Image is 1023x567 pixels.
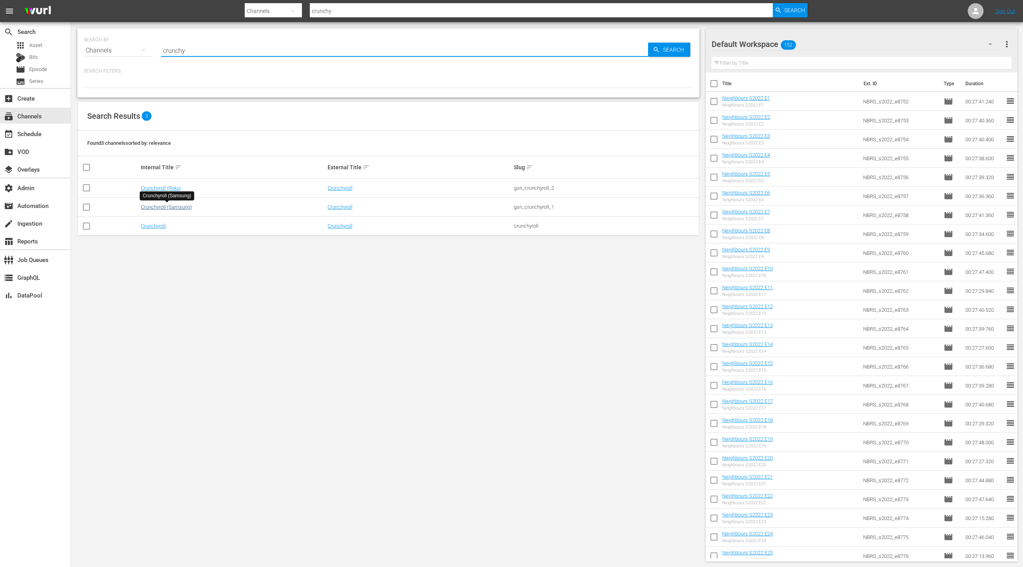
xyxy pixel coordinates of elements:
[328,204,352,210] a: Crunchyroll
[944,551,953,561] span: Episode
[962,300,1006,319] td: 00:27:40.520
[660,43,690,57] span: Search
[722,360,773,366] a: Neighbours S2022 E15
[722,387,773,392] div: Neighbours S2022 E16
[1006,513,1015,522] span: reorder
[1006,361,1015,371] span: reorder
[944,381,953,390] span: Episode
[962,187,1006,206] td: 00:27:36.360
[722,519,773,524] div: Neighbours S2022 E23
[859,73,939,95] th: Ext. ID
[16,65,25,74] span: Episode
[961,73,1008,95] th: Duration
[4,112,13,121] span: Channels
[962,452,1006,471] td: 00:27:27.320
[514,185,698,191] div: gsn_crunchyroll_2
[722,122,770,127] div: Neighbours S2022 E2
[722,292,773,297] div: Neighbours S2022 E11
[1006,305,1015,314] span: reorder
[939,73,961,95] th: Type
[962,206,1006,225] td: 00:27:41.360
[1002,39,1012,49] span: more_vert
[4,165,13,174] span: Overlays
[944,191,953,201] span: Episode
[722,254,770,259] div: Neighbours S2022 E9
[722,425,773,430] div: Neighbours S2022 E18
[944,475,953,485] span: Episode
[722,73,859,95] th: Title
[784,3,805,17] span: Search
[962,168,1006,187] td: 00:27:39.320
[962,111,1006,130] td: 00:27:40.360
[1006,153,1015,163] span: reorder
[962,376,1006,395] td: 00:27:39.280
[944,267,953,277] span: Episode
[962,395,1006,414] td: 00:27:40.680
[722,550,773,556] a: Neighbours S2022 E25
[773,3,808,17] button: Search
[1002,35,1012,54] button: more_vert
[722,114,770,120] a: Neighbours S2022 E2
[4,255,13,265] span: Job Queues
[29,77,43,85] span: Series
[860,395,941,414] td: NBRS_s2022_e8768
[4,129,13,139] span: Schedule
[722,103,770,108] div: Neighbours S2022 E1
[962,528,1006,546] td: 00:27:46.040
[944,457,953,466] span: Episode
[16,77,25,86] span: Series
[722,462,773,468] div: Neighbours S2022 E20
[29,53,38,61] span: Bits
[722,178,770,183] div: Neighbours S2022 E5
[860,471,941,490] td: NBRS_s2022_e8772
[962,509,1006,528] td: 00:27:15.280
[944,229,953,239] span: Episode
[722,500,773,505] div: Neighbours S2022 E22
[722,341,773,347] a: Neighbours S2022 E14
[962,243,1006,262] td: 00:27:45.680
[4,183,13,193] span: Admin
[860,111,941,130] td: NBRS_s2022_e8753
[962,338,1006,357] td: 00:27:27.600
[722,436,773,442] a: Neighbours S2022 E19
[1006,418,1015,428] span: reorder
[1006,286,1015,295] span: reorder
[722,209,770,215] a: Neighbours S2022 E7
[84,39,153,62] div: Channels
[860,300,941,319] td: NBRS_s2022_e8763
[944,419,953,428] span: Episode
[1006,96,1015,106] span: reorder
[4,291,13,300] span: DataPool
[141,223,166,229] a: Crunchyroll
[962,471,1006,490] td: 00:27:44.880
[860,433,941,452] td: NBRS_s2022_e8770
[722,273,773,278] div: Neighbours S2022 E10
[860,490,941,509] td: NBRS_s2022_e8773
[944,135,953,144] span: Episode
[962,149,1006,168] td: 00:27:38.600
[141,163,325,172] div: Internal Title
[962,281,1006,300] td: 00:27:29.840
[175,164,182,171] span: sort
[1006,437,1015,447] span: reorder
[944,513,953,523] span: Episode
[722,133,770,139] a: Neighbours S2022 E3
[1006,532,1015,541] span: reorder
[722,95,770,101] a: Neighbours S2022 E1
[722,228,770,234] a: Neighbours S2022 E8
[722,284,773,290] a: Neighbours S2022 E11
[722,417,773,423] a: Neighbours S2022 E18
[722,474,773,480] a: Neighbours S2022 E21
[722,512,773,518] a: Neighbours S2022 E23
[962,225,1006,243] td: 00:27:34.600
[16,41,25,50] span: Asset
[944,400,953,409] span: Episode
[514,223,698,229] div: crunchyroll
[142,111,152,121] span: 3
[944,362,953,371] span: Episode
[722,455,773,461] a: Neighbours S2022 E20
[722,197,770,202] div: Neighbours S2022 E6
[722,152,770,158] a: Neighbours S2022 E4
[514,204,698,210] div: gsn_crunchyroll_1
[722,493,773,499] a: Neighbours S2022 E22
